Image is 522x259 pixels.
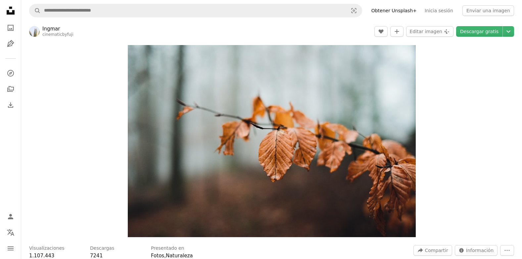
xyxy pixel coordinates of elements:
[4,37,17,50] a: Ilustraciones
[425,245,448,255] span: Compartir
[374,26,388,37] button: Me gusta
[4,98,17,112] a: Historial de descargas
[29,245,65,252] h3: Visualizaciones
[406,26,453,37] button: Editar imagen
[413,245,452,256] button: Compartir esta imagen
[90,245,114,252] h3: Descargas
[164,253,166,259] span: ,
[367,5,421,16] a: Obtener Unsplash+
[4,82,17,96] a: Colecciones
[4,67,17,80] a: Explorar
[42,32,73,37] a: cinematicbyfuji
[4,21,17,34] a: Fotos
[151,253,164,259] a: Fotos
[128,45,416,237] button: Ampliar en esta imagen
[462,5,514,16] button: Enviar una imagen
[421,5,457,16] a: Inicia sesión
[500,245,514,256] button: Más acciones
[346,4,362,17] button: Búsqueda visual
[128,45,416,237] img: Un primer plano de una rama con hojas
[503,26,514,37] button: Elegir el tamaño de descarga
[29,4,362,17] form: Encuentra imágenes en todo el sitio
[455,245,498,256] button: Estadísticas sobre esta imagen
[390,26,403,37] button: Añade a la colección
[166,253,193,259] a: Naturaleza
[151,245,184,252] h3: Presentado en
[90,253,103,259] span: 7241
[4,226,17,239] button: Idioma
[4,242,17,255] button: Menú
[42,26,73,32] a: Ingmar
[29,4,41,17] button: Buscar en Unsplash
[29,26,40,37] img: Ve al perfil de Ingmar
[456,26,502,37] a: Descargar gratis
[29,253,54,259] span: 1.107.443
[4,210,17,223] a: Iniciar sesión / Registrarse
[466,245,494,255] span: Información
